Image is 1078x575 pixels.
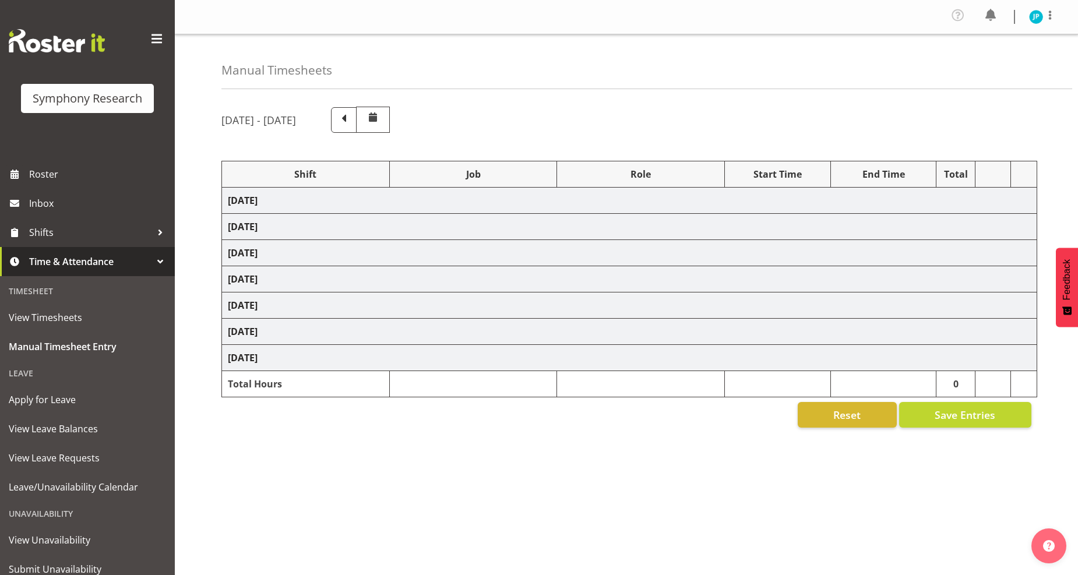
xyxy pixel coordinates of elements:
[9,449,166,467] span: View Leave Requests
[29,165,169,183] span: Roster
[29,224,152,241] span: Shifts
[222,188,1037,214] td: [DATE]
[3,361,172,385] div: Leave
[221,64,332,77] h4: Manual Timesheets
[221,114,296,126] h5: [DATE] - [DATE]
[222,240,1037,266] td: [DATE]
[222,214,1037,240] td: [DATE]
[1062,259,1072,300] span: Feedback
[3,443,172,472] a: View Leave Requests
[222,319,1037,345] td: [DATE]
[3,414,172,443] a: View Leave Balances
[3,279,172,303] div: Timesheet
[3,332,172,361] a: Manual Timesheet Entry
[9,478,166,496] span: Leave/Unavailability Calendar
[899,402,1031,428] button: Save Entries
[833,407,861,422] span: Reset
[1056,248,1078,327] button: Feedback - Show survey
[942,167,969,181] div: Total
[228,167,383,181] div: Shift
[563,167,718,181] div: Role
[9,391,166,408] span: Apply for Leave
[837,167,931,181] div: End Time
[222,345,1037,371] td: [DATE]
[3,502,172,525] div: Unavailability
[731,167,825,181] div: Start Time
[33,90,142,107] div: Symphony Research
[9,309,166,326] span: View Timesheets
[1043,540,1055,552] img: help-xxl-2.png
[3,472,172,502] a: Leave/Unavailability Calendar
[9,420,166,438] span: View Leave Balances
[396,167,551,181] div: Job
[9,338,166,355] span: Manual Timesheet Entry
[29,253,152,270] span: Time & Attendance
[29,195,169,212] span: Inbox
[222,292,1037,319] td: [DATE]
[1029,10,1043,24] img: jake-pringle11873.jpg
[3,303,172,332] a: View Timesheets
[9,531,166,549] span: View Unavailability
[3,385,172,414] a: Apply for Leave
[222,266,1037,292] td: [DATE]
[9,29,105,52] img: Rosterit website logo
[3,525,172,555] a: View Unavailability
[798,402,897,428] button: Reset
[936,371,975,397] td: 0
[222,371,390,397] td: Total Hours
[935,407,995,422] span: Save Entries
